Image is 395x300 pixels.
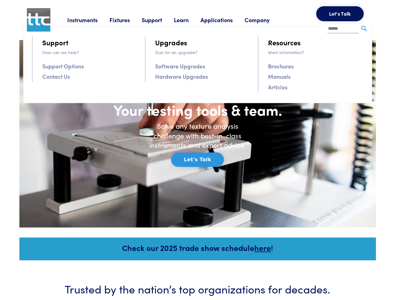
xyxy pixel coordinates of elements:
h1: Your testing tools & team. [91,101,304,119]
a: Brochures [268,62,294,71]
a: Support [42,37,68,48]
img: ttc_logo_1x1_v1.0.png [27,8,50,32]
a: Resources [268,37,301,48]
a: Upgrades [155,37,187,48]
a: Fixtures [109,16,142,24]
h5: Check our 2025 trade show schedule ! [28,242,367,253]
a: here [254,242,271,253]
a: Support Options [42,62,84,71]
h3: Trusted by the nation’s top organizations for decades. [38,281,357,296]
a: Learn [174,16,200,24]
a: Articles [268,82,287,92]
h6: Solve any texture analysis challenge with best-in-class instruments and expert advice. [144,121,251,150]
a: Applications [200,16,245,24]
p: Due for an upgrade? [155,49,250,56]
a: Company [245,16,281,24]
a: Manuals [268,72,291,81]
button: Let's Talk [316,6,364,21]
a: Contact Us [42,72,70,81]
p: Want information? [268,49,363,56]
a: Hardware Upgrades [155,72,208,81]
button: Let's Talk [171,152,224,167]
a: Software Upgrades [155,62,205,71]
p: How can we help? [42,49,137,56]
a: Support [142,16,174,24]
a: Instruments [67,16,109,24]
